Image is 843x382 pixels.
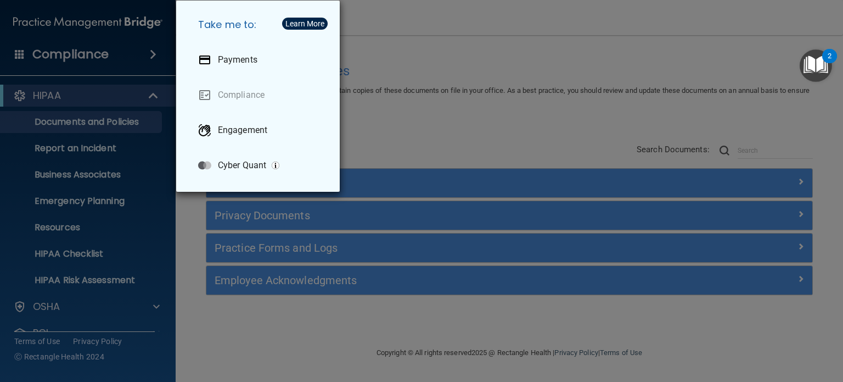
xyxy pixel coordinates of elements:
h5: Take me to: [189,9,331,40]
a: Payments [189,45,331,75]
a: Engagement [189,115,331,146]
div: Learn More [285,20,324,27]
a: Cyber Quant [189,150,331,181]
a: Compliance [189,80,331,110]
div: 2 [828,56,831,70]
p: Payments [218,54,257,65]
button: Open Resource Center, 2 new notifications [800,49,832,82]
p: Engagement [218,125,267,136]
p: Cyber Quant [218,160,266,171]
button: Learn More [282,18,328,30]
